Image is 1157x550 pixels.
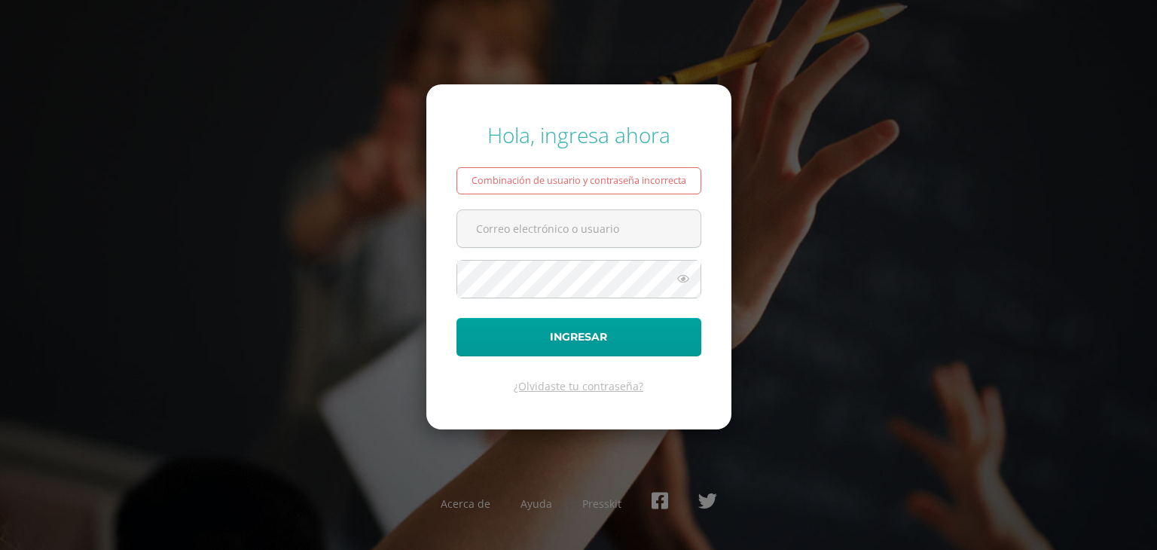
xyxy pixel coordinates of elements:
[514,379,643,393] a: ¿Olvidaste tu contraseña?
[457,210,701,247] input: Correo electrónico o usuario
[520,497,552,511] a: Ayuda
[456,318,701,356] button: Ingresar
[456,121,701,149] div: Hola, ingresa ahora
[456,167,701,194] div: Combinación de usuario y contraseña incorrecta
[441,497,490,511] a: Acerca de
[582,497,621,511] a: Presskit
